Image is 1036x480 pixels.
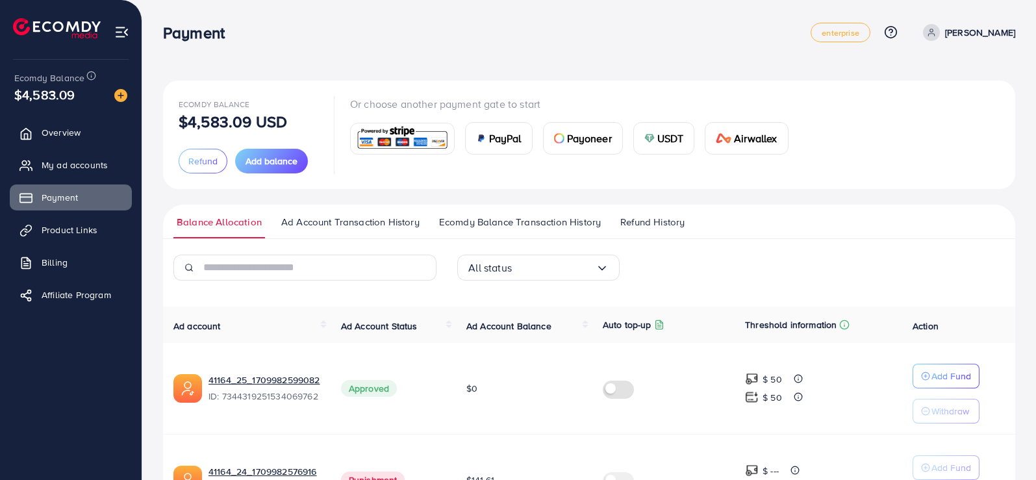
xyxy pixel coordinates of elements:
[179,149,227,173] button: Refund
[603,317,651,333] p: Auto top-up
[716,133,731,144] img: card
[822,29,859,37] span: enterprise
[42,158,108,171] span: My ad accounts
[543,122,623,155] a: cardPayoneer
[811,23,870,42] a: enterprise
[14,85,75,104] span: $4,583.09
[466,382,477,395] span: $0
[208,373,320,403] div: <span class='underline'>41164_25_1709982599082</span></br>7344319251534069762
[173,320,221,333] span: Ad account
[554,133,564,144] img: card
[457,255,620,281] div: Search for option
[114,89,127,102] img: image
[10,282,132,308] a: Affiliate Program
[633,122,695,155] a: cardUSDT
[913,364,979,388] button: Add Fund
[476,133,486,144] img: card
[10,120,132,145] a: Overview
[42,191,78,204] span: Payment
[745,317,837,333] p: Threshold information
[913,455,979,480] button: Add Fund
[179,114,287,129] p: $4,583.09 USD
[246,155,297,168] span: Add balance
[173,374,202,403] img: ic-ads-acc.e4c84228.svg
[981,422,1026,470] iframe: Chat
[350,123,455,155] a: card
[913,320,939,333] span: Action
[657,131,684,146] span: USDT
[10,217,132,243] a: Product Links
[10,152,132,178] a: My ad accounts
[745,464,759,477] img: top-up amount
[913,399,979,423] button: Withdraw
[177,215,262,229] span: Balance Allocation
[763,390,782,405] p: $ 50
[42,288,111,301] span: Affiliate Program
[208,390,320,403] span: ID: 7344319251534069762
[14,71,84,84] span: Ecomdy Balance
[355,125,450,153] img: card
[188,155,218,168] span: Refund
[620,215,685,229] span: Refund History
[465,122,533,155] a: cardPayPal
[931,403,969,419] p: Withdraw
[734,131,777,146] span: Airwallex
[341,320,418,333] span: Ad Account Status
[13,18,101,38] img: logo
[918,24,1015,41] a: [PERSON_NAME]
[10,249,132,275] a: Billing
[235,149,308,173] button: Add balance
[42,126,81,139] span: Overview
[745,390,759,404] img: top-up amount
[42,223,97,236] span: Product Links
[512,258,596,278] input: Search for option
[42,256,68,269] span: Billing
[10,184,132,210] a: Payment
[931,368,971,384] p: Add Fund
[489,131,522,146] span: PayPal
[163,23,235,42] h3: Payment
[705,122,788,155] a: cardAirwallex
[341,380,397,397] span: Approved
[466,320,551,333] span: Ad Account Balance
[114,25,129,40] img: menu
[281,215,420,229] span: Ad Account Transaction History
[350,96,799,112] p: Or choose another payment gate to start
[931,460,971,475] p: Add Fund
[208,465,320,478] a: 41164_24_1709982576916
[208,373,320,386] a: 41164_25_1709982599082
[468,258,512,278] span: All status
[763,463,779,479] p: $ ---
[945,25,1015,40] p: [PERSON_NAME]
[439,215,601,229] span: Ecomdy Balance Transaction History
[644,133,655,144] img: card
[567,131,612,146] span: Payoneer
[745,372,759,386] img: top-up amount
[179,99,249,110] span: Ecomdy Balance
[763,372,782,387] p: $ 50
